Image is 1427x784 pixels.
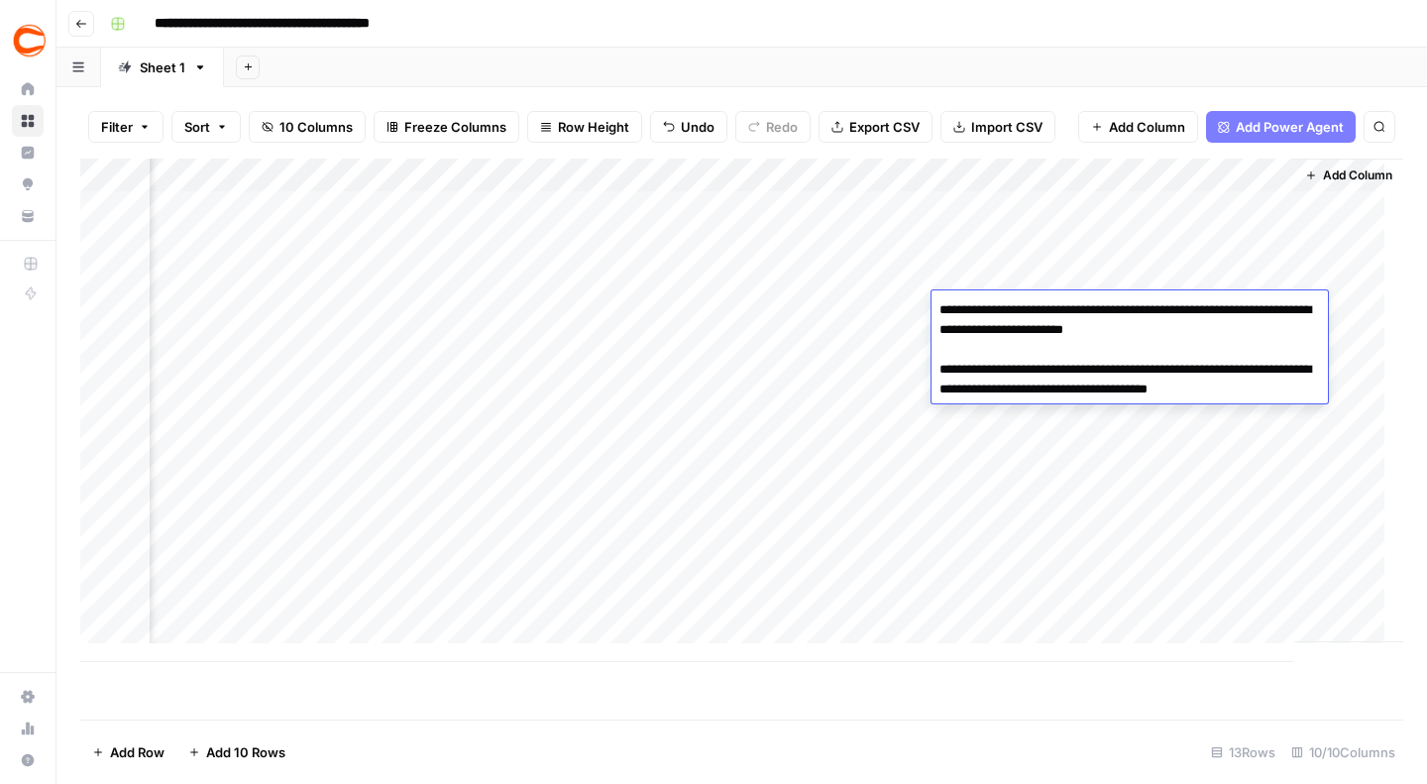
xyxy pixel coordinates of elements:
span: Add 10 Rows [206,742,285,762]
button: Workspace: Covers [12,16,44,65]
button: Filter [88,111,164,143]
span: Redo [766,117,798,137]
a: Home [12,73,44,105]
span: Add Power Agent [1236,117,1344,137]
a: Insights [12,137,44,168]
button: 10 Columns [249,111,366,143]
span: Add Column [1109,117,1185,137]
a: Usage [12,713,44,744]
div: 13 Rows [1203,736,1283,768]
span: Sort [184,117,210,137]
span: Import CSV [971,117,1043,137]
button: Add 10 Rows [176,736,297,768]
div: 10/10 Columns [1283,736,1403,768]
div: Sheet 1 [140,57,185,77]
button: Add Power Agent [1206,111,1356,143]
button: Undo [650,111,727,143]
span: Add Column [1323,167,1392,184]
button: Help + Support [12,744,44,776]
span: Add Row [110,742,165,762]
a: Sheet 1 [101,48,224,87]
span: 10 Columns [279,117,353,137]
span: Export CSV [849,117,920,137]
a: Your Data [12,200,44,232]
img: Covers Logo [12,23,48,58]
button: Add Column [1297,163,1400,188]
a: Browse [12,105,44,137]
span: Undo [681,117,714,137]
span: Freeze Columns [404,117,506,137]
button: Row Height [527,111,642,143]
span: Row Height [558,117,629,137]
button: Freeze Columns [374,111,519,143]
a: Settings [12,681,44,713]
button: Add Row [80,736,176,768]
button: Redo [735,111,811,143]
button: Import CSV [940,111,1055,143]
button: Sort [171,111,241,143]
span: Filter [101,117,133,137]
button: Export CSV [819,111,933,143]
a: Opportunities [12,168,44,200]
button: Add Column [1078,111,1198,143]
